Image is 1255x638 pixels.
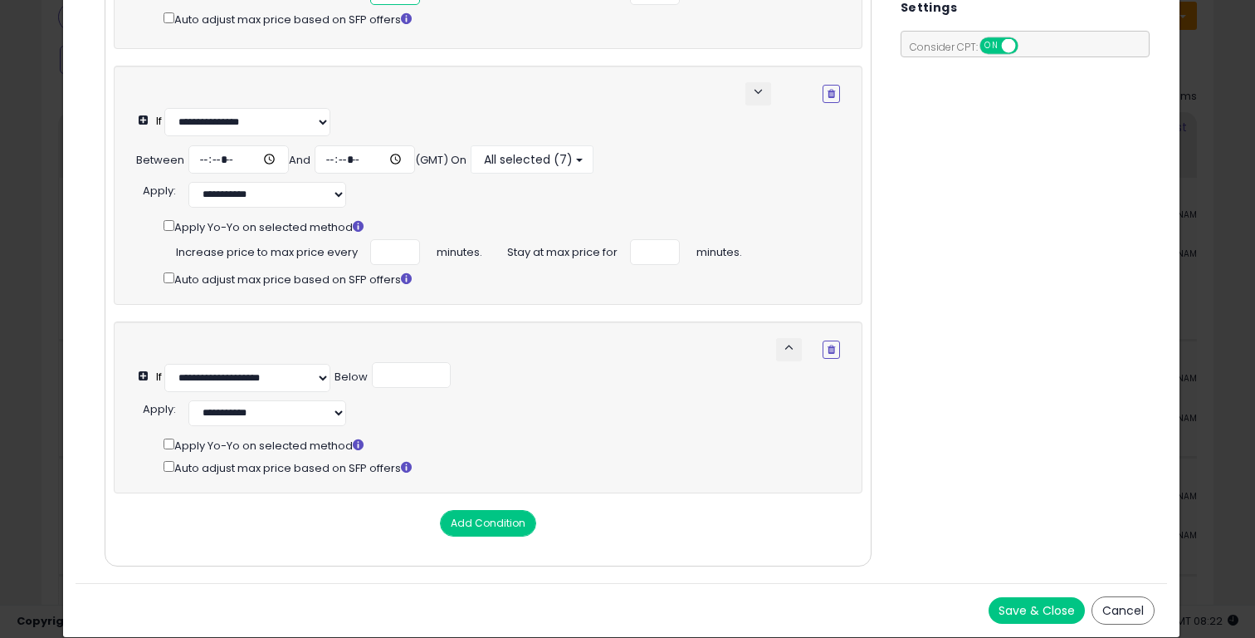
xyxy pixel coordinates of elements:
button: Save & Close [989,597,1085,624]
div: Auto adjust max price based on SFP offers [164,269,854,288]
span: ON [981,39,1002,53]
span: Increase price to max price every [176,239,358,261]
div: Between [136,153,184,169]
span: Apply [143,183,173,199]
span: Consider CPT: [901,40,1040,54]
span: All selected (7) [481,151,573,168]
div: And [289,153,310,169]
div: Apply Yo-Yo on selected method [164,217,854,236]
span: minutes. [696,239,742,261]
i: Remove Condition [828,89,835,99]
i: Remove Condition [828,345,835,355]
span: minutes. [437,239,482,261]
span: Apply [143,401,173,417]
div: Auto adjust max price based on SFP offers [164,9,840,28]
span: OFF [1015,39,1042,53]
div: Below [335,370,368,385]
div: Auto adjust max price based on SFP offers [164,458,854,477]
div: (GMT) On [415,153,466,169]
div: : [143,178,176,199]
span: keyboard_arrow_down [750,84,766,100]
span: Stay at max price for [507,239,618,261]
div: : [143,396,176,418]
button: Add Condition [440,510,536,537]
button: Cancel [1091,596,1155,625]
span: keyboard_arrow_up [781,340,797,356]
div: Apply Yo-Yo on selected method [164,435,854,454]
